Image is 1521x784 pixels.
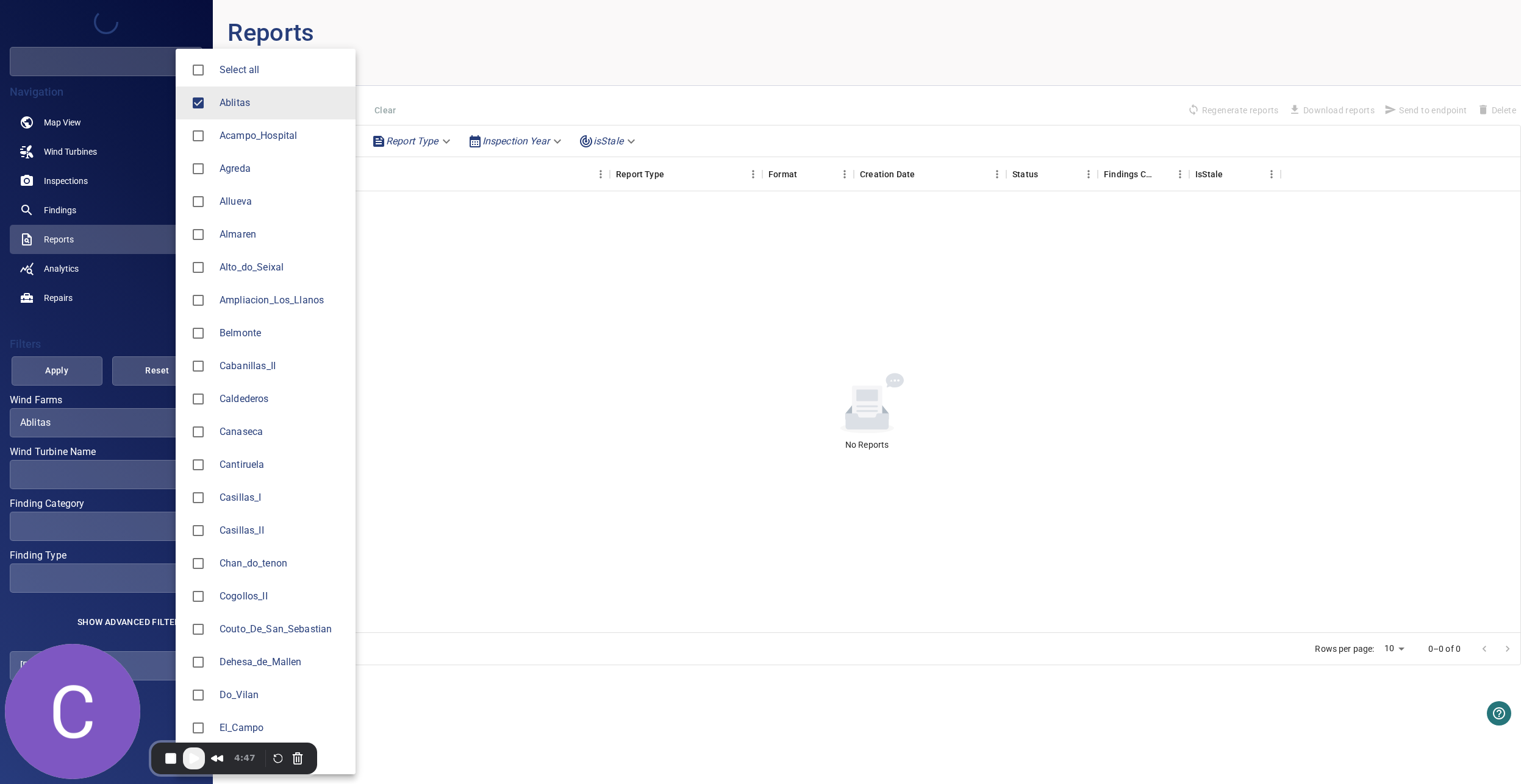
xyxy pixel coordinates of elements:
div: Wind Farms Dehesa_de_Mallen [220,655,346,669]
span: Cantiruela [185,452,211,478]
span: Cabanillas_II [220,359,346,373]
span: Cogollos_II [220,589,346,604]
span: Do_Vilan [220,688,346,702]
div: Wind Farms Cabanillas_II [220,359,346,373]
span: Belmonte [185,320,211,346]
span: Chan_do_tenon [185,551,211,576]
span: Almaren [220,227,346,242]
span: Allueva [220,194,346,209]
span: Acampo_Hospital [220,129,346,143]
span: Caldederos [185,386,211,412]
div: Wind Farms Canaseca [220,425,346,439]
span: Ampliacion_Los_Llanos [185,288,211,313]
span: Ampliacion_Los_Llanos [220,293,346,308]
span: Dehesa_de_Mallen [220,655,346,669]
span: Select all [220,63,346,77]
span: Couto_De_San_Sebastian [185,616,211,642]
div: Wind Farms Chan_do_tenon [220,556,346,571]
span: El_Campo [185,715,211,741]
span: El_Campo [220,721,346,735]
span: Casillas_II [220,523,346,538]
span: Dehesa_de_Mallen [185,649,211,675]
span: Cabanillas_II [185,353,211,379]
span: Canaseca [220,425,346,439]
span: Ablitas [220,96,346,110]
span: Acampo_Hospital [185,123,211,149]
span: Casillas_II [185,518,211,543]
span: Casillas_I [185,485,211,510]
span: Chan_do_tenon [220,556,346,571]
div: Wind Farms Casillas_II [220,523,346,538]
div: Wind Farms Casillas_I [220,490,346,505]
span: Cantiruela [220,457,346,472]
span: Do_Vilan [185,682,211,708]
div: Wind Farms Almaren [220,227,346,242]
div: Wind Farms Alto_do_Seixal [220,260,346,275]
div: Wind Farms Ablitas [220,96,346,110]
div: Wind Farms El_Campo [220,721,346,735]
div: Wind Farms Agreda [220,161,346,176]
span: Almaren [185,222,211,247]
span: Alto_do_Seixal [185,255,211,280]
span: Couto_De_San_Sebastian [220,622,346,637]
span: Alto_do_Seixal [220,260,346,275]
div: Wind Farms Belmonte [220,326,346,341]
div: Wind Farms Acampo_Hospital [220,129,346,143]
span: Agreda [185,156,211,182]
div: Wind Farms Cogollos_II [220,589,346,604]
span: Ablitas [185,90,211,116]
div: Wind Farms Ampliacion_Los_Llanos [220,293,346,308]
span: Casillas_I [220,490,346,505]
div: Wind Farms Cantiruela [220,457,346,472]
span: Belmonte [220,326,346,341]
div: Wind Farms Caldederos [220,392,346,406]
span: Canaseca [185,419,211,445]
div: Wind Farms Do_Vilan [220,688,346,702]
span: Cogollos_II [185,584,211,609]
span: Allueva [185,189,211,214]
span: Agreda [220,161,346,176]
span: Caldederos [220,392,346,406]
div: Wind Farms Couto_De_San_Sebastian [220,622,346,637]
div: Wind Farms Allueva [220,194,346,209]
